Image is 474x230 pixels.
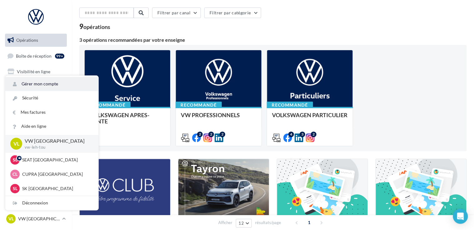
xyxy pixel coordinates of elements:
a: Campagnes [4,81,68,94]
div: 3 [299,132,305,137]
div: opérations [83,24,110,30]
p: VW [GEOGRAPHIC_DATA] [25,137,88,145]
span: CL [12,171,17,177]
a: Contacts [4,96,68,109]
div: Recommandé [267,102,313,108]
span: Afficher [218,220,232,226]
div: 2 [220,132,225,137]
p: vw-leh-tou [25,145,88,150]
div: 99+ [55,54,64,59]
a: Visibilité en ligne [4,65,68,78]
a: Campagnes DataOnDemand [4,163,68,182]
span: SL [13,157,17,163]
span: Boîte de réception [16,53,52,58]
div: Recommandé [84,102,131,108]
span: résultats/page [255,220,281,226]
a: VL VW [GEOGRAPHIC_DATA] [5,213,67,225]
a: Mes factures [5,105,98,119]
span: VOLKSWAGEN PARTICULIER [272,112,348,118]
span: Visibilité en ligne [17,69,50,74]
div: Open Intercom Messenger [453,209,468,224]
div: 3 opérations recommandées par votre enseigne [79,37,467,42]
button: Filtrer par catégorie [204,7,261,18]
span: VL [8,216,14,222]
div: 2 [197,132,203,137]
span: Opérations [16,37,38,43]
a: Boîte de réception99+ [4,49,68,63]
button: Filtrer par canal [152,7,201,18]
div: 4 [288,132,294,137]
div: Déconnexion [5,196,98,210]
a: Sécurité [5,91,98,105]
button: 12 [236,219,252,228]
span: VOLKSWAGEN APRES-VENTE [90,112,149,125]
span: 1 [304,218,314,228]
a: Gérer mon compte [5,77,98,91]
div: 2 [208,132,214,137]
a: Opérations [4,34,68,47]
p: CUPRA [GEOGRAPHIC_DATA] [22,171,91,177]
span: VW PROFESSIONNELS [181,112,240,118]
span: SL [13,185,17,192]
p: VW [GEOGRAPHIC_DATA] [18,216,60,222]
a: Calendrier [4,127,68,140]
p: SEAT [GEOGRAPHIC_DATA] [22,157,91,163]
a: Médiathèque [4,112,68,125]
p: SK [GEOGRAPHIC_DATA] [22,185,91,192]
div: 9 [79,23,110,30]
a: PLV et print personnalisable [4,143,68,161]
a: Aide en ligne [5,119,98,133]
span: VL [13,140,19,147]
span: 12 [239,221,244,226]
div: Recommandé [175,102,222,108]
div: 2 [311,132,316,137]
